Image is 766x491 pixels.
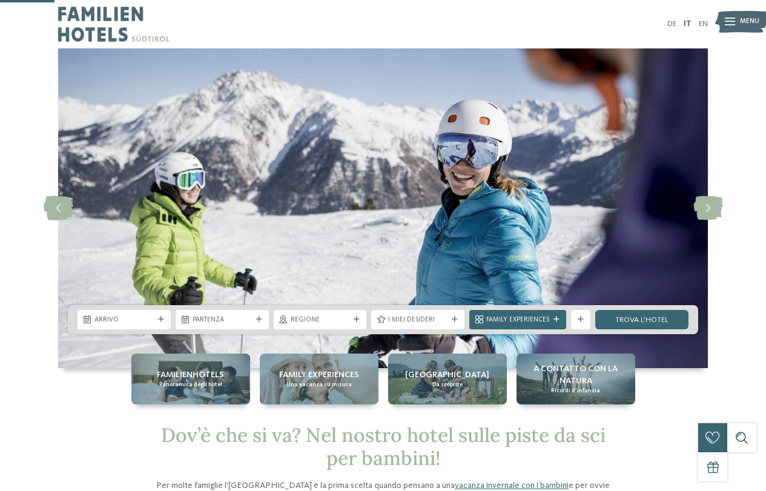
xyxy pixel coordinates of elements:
[157,369,224,381] span: Familienhotels
[699,20,708,28] a: EN
[161,423,606,470] span: Dov’è che si va? Nel nostro hotel sulle piste da sci per bambini!
[260,354,378,404] a: Hotel sulle piste da sci per bambini: divertimento senza confini Family experiences Una vacanza s...
[595,310,688,329] a: trova l’hotel
[405,369,489,381] span: [GEOGRAPHIC_DATA]
[159,381,222,389] span: Panoramica degli hotel
[684,20,692,28] a: IT
[193,315,252,325] span: Partenza
[455,481,569,490] a: vacanza invernale con i bambini
[432,381,463,389] span: Da scoprire
[94,315,154,325] span: Arrivo
[286,381,352,389] span: Una vacanza su misura
[388,315,447,325] span: I miei desideri
[740,17,759,27] span: Menu
[551,387,600,395] span: Ricordi d’infanzia
[279,369,359,381] span: Family experiences
[131,354,250,404] a: Hotel sulle piste da sci per bambini: divertimento senza confini Familienhotels Panoramica degli ...
[667,20,676,28] a: DE
[521,363,630,387] span: A contatto con la natura
[58,48,708,368] img: Hotel sulle piste da sci per bambini: divertimento senza confini
[517,354,635,404] a: Hotel sulle piste da sci per bambini: divertimento senza confini A contatto con la natura Ricordi...
[291,315,350,325] span: Regione
[388,354,507,404] a: Hotel sulle piste da sci per bambini: divertimento senza confini [GEOGRAPHIC_DATA] Da scoprire
[486,315,549,325] span: Family Experiences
